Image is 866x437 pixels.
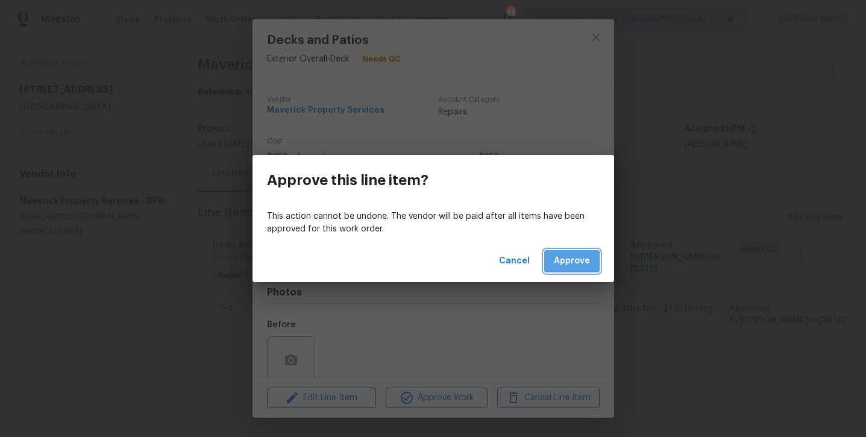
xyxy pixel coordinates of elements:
[267,210,600,236] p: This action cannot be undone. The vendor will be paid after all items have been approved for this...
[494,250,535,272] button: Cancel
[499,254,530,269] span: Cancel
[544,250,600,272] button: Approve
[267,172,428,189] h3: Approve this line item?
[554,254,590,269] span: Approve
